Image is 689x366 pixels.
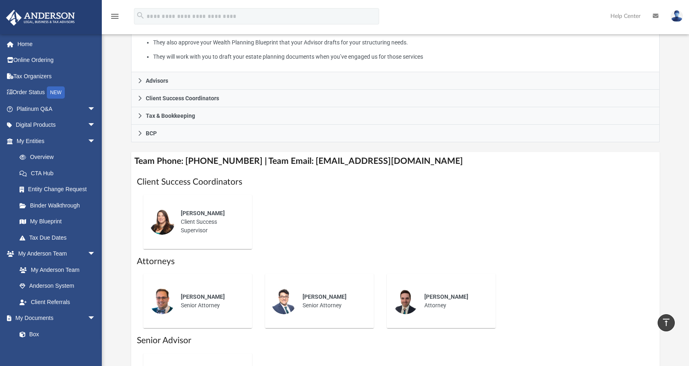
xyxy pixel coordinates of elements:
[88,246,104,262] span: arrow_drop_down
[6,310,104,326] a: My Documentsarrow_drop_down
[175,203,246,240] div: Client Success Supervisor
[146,113,195,119] span: Tax & Bookkeeping
[6,84,108,101] a: Order StatusNEW
[110,11,120,21] i: menu
[88,133,104,150] span: arrow_drop_down
[419,287,490,315] div: Attorney
[131,125,660,142] a: BCP
[153,37,654,48] li: They also approve your Wealth Planning Blueprint that your Advisor drafts for your structuring ne...
[393,288,419,314] img: thumbnail
[146,130,157,136] span: BCP
[110,15,120,21] a: menu
[137,335,654,346] h1: Senior Advisor
[658,314,675,331] a: vertical_align_top
[424,293,468,300] span: [PERSON_NAME]
[146,78,168,84] span: Advisors
[11,197,108,214] a: Binder Walkthrough
[297,287,368,315] div: Senior Attorney
[6,246,104,262] a: My Anderson Teamarrow_drop_down
[88,101,104,117] span: arrow_drop_down
[11,214,104,230] a: My Blueprint
[11,165,108,181] a: CTA Hub
[11,181,108,198] a: Entity Change Request
[131,152,660,170] h4: Team Phone: [PHONE_NUMBER] | Team Email: [EMAIL_ADDRESS][DOMAIN_NAME]
[88,117,104,134] span: arrow_drop_down
[153,52,654,62] li: They will work with you to draft your estate planning documents when you’ve engaged us for those ...
[11,278,104,294] a: Anderson System
[11,229,108,246] a: Tax Due Dates
[131,72,660,90] a: Advisors
[137,256,654,267] h1: Attorneys
[131,90,660,107] a: Client Success Coordinators
[271,288,297,314] img: thumbnail
[11,326,100,342] a: Box
[136,11,145,20] i: search
[146,95,219,101] span: Client Success Coordinators
[11,294,104,310] a: Client Referrals
[6,133,108,149] a: My Entitiesarrow_drop_down
[661,317,671,327] i: vertical_align_top
[11,149,108,165] a: Overview
[149,209,175,235] img: thumbnail
[181,293,225,300] span: [PERSON_NAME]
[137,176,654,188] h1: Client Success Coordinators
[303,293,347,300] span: [PERSON_NAME]
[6,68,108,84] a: Tax Organizers
[671,10,683,22] img: User Pic
[6,101,108,117] a: Platinum Q&Aarrow_drop_down
[6,117,108,133] a: Digital Productsarrow_drop_down
[47,86,65,99] div: NEW
[6,36,108,52] a: Home
[175,287,246,315] div: Senior Attorney
[11,262,100,278] a: My Anderson Team
[149,288,175,314] img: thumbnail
[131,107,660,125] a: Tax & Bookkeeping
[88,310,104,327] span: arrow_drop_down
[6,52,108,68] a: Online Ordering
[181,210,225,216] span: [PERSON_NAME]
[4,10,77,26] img: Anderson Advisors Platinum Portal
